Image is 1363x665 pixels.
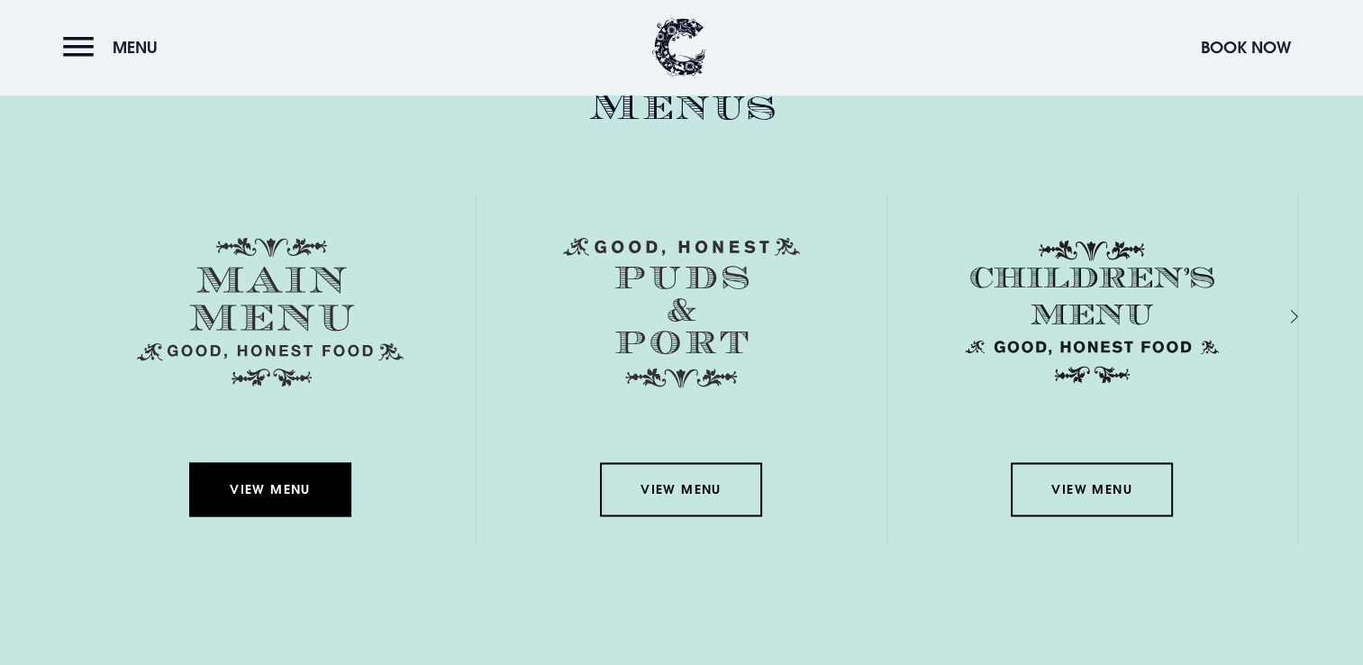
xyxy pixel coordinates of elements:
[66,83,1298,131] h2: Menus
[652,18,706,77] img: Clandeboye Lodge
[959,237,1225,387] img: Childrens Menu 1
[1011,462,1173,516] a: View Menu
[600,462,762,516] a: View Menu
[1192,28,1300,67] button: Book Now
[563,237,800,388] img: Menu puds and port
[63,28,167,67] button: Menu
[113,37,158,58] span: Menu
[189,462,351,516] a: View Menu
[1267,304,1284,330] div: Next slide
[137,237,404,387] img: Menu main menu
